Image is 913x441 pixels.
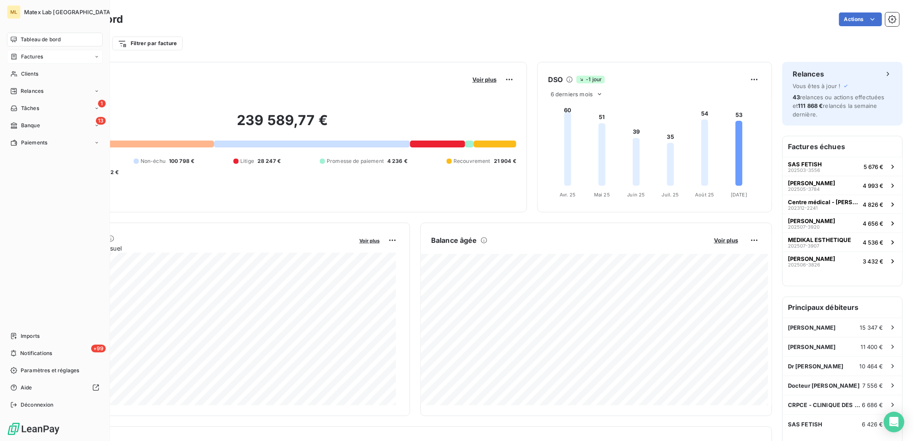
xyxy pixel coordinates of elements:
[21,332,40,340] span: Imports
[793,83,841,89] span: Vous êtes à jour !
[551,91,593,98] span: 6 derniers mois
[793,94,885,118] span: relances ou actions effectuées et relancés la semaine dernière.
[863,201,883,208] span: 4 826 €
[21,122,40,129] span: Banque
[141,157,165,165] span: Non-échu
[711,236,741,244] button: Voir plus
[788,205,818,211] span: 202312-2241
[7,381,103,395] a: Aide
[783,233,902,251] button: MEDIKAL ESTHETIQUE202507-39074 536 €
[788,382,860,389] span: Docteur [PERSON_NAME]
[98,100,106,107] span: 1
[788,180,835,187] span: [PERSON_NAME]
[21,139,47,147] span: Paiements
[788,168,820,173] span: 202503-3556
[387,157,407,165] span: 4 236 €
[20,349,52,357] span: Notifications
[863,220,883,227] span: 4 656 €
[431,235,477,245] h6: Balance âgée
[327,157,384,165] span: Promesse de paiement
[860,363,883,370] span: 10 464 €
[359,238,380,244] span: Voir plus
[788,243,819,248] span: 202507-3907
[472,76,496,83] span: Voir plus
[576,76,604,83] span: -1 jour
[788,421,823,428] span: SAS FETISH
[788,255,835,262] span: [PERSON_NAME]
[783,157,902,176] button: SAS FETISH202503-35565 676 €
[783,176,902,195] button: [PERSON_NAME]202505-37844 993 €
[861,343,883,350] span: 11 400 €
[695,192,714,198] tspan: Août 25
[240,157,254,165] span: Litige
[628,192,645,198] tspan: Juin 25
[783,214,902,233] button: [PERSON_NAME]202507-39204 656 €
[24,9,112,15] span: Matex Lab [GEOGRAPHIC_DATA]
[788,262,820,267] span: 202506-3826
[788,217,835,224] span: [PERSON_NAME]
[798,102,823,109] span: 111 868 €
[21,104,39,112] span: Tâches
[788,187,820,192] span: 202505-3784
[863,258,883,265] span: 3 432 €
[788,224,820,230] span: 202507-3920
[21,70,38,78] span: Clients
[864,163,883,170] span: 5 676 €
[863,239,883,246] span: 4 536 €
[788,343,836,350] span: [PERSON_NAME]
[783,136,902,157] h6: Factures échues
[21,36,61,43] span: Tableau de bord
[560,192,576,198] tspan: Avr. 25
[783,195,902,214] button: Centre médical - [PERSON_NAME]202312-22414 826 €
[108,168,119,176] span: -2 €
[470,76,499,83] button: Voir plus
[96,117,106,125] span: 13
[662,192,679,198] tspan: Juil. 25
[21,384,32,392] span: Aide
[793,94,800,101] span: 43
[788,324,836,331] span: [PERSON_NAME]
[783,251,902,270] button: [PERSON_NAME]202506-38263 432 €
[862,401,883,408] span: 6 686 €
[453,157,490,165] span: Recouvrement
[731,192,747,198] tspan: [DATE]
[793,69,824,79] h6: Relances
[49,112,516,138] h2: 239 589,77 €
[860,324,883,331] span: 15 347 €
[788,401,862,408] span: CRPCE - CLINIQUE DES CHAMPS ELYSEES
[21,367,79,374] span: Paramètres et réglages
[594,192,610,198] tspan: Mai 25
[7,422,60,436] img: Logo LeanPay
[169,157,194,165] span: 100 798 €
[91,345,106,352] span: +99
[788,236,851,243] span: MEDIKAL ESTHETIQUE
[788,199,859,205] span: Centre médical - [PERSON_NAME]
[494,157,516,165] span: 21 904 €
[862,421,883,428] span: 6 426 €
[21,401,54,409] span: Déconnexion
[862,382,883,389] span: 7 556 €
[788,161,822,168] span: SAS FETISH
[839,12,882,26] button: Actions
[783,297,902,318] h6: Principaux débiteurs
[21,87,43,95] span: Relances
[788,363,843,370] span: Dr [PERSON_NAME]
[863,182,883,189] span: 4 993 €
[257,157,281,165] span: 28 247 €
[548,74,563,85] h6: DSO
[884,412,904,432] div: Open Intercom Messenger
[714,237,738,244] span: Voir plus
[112,37,183,50] button: Filtrer par facture
[49,244,353,253] span: Chiffre d'affaires mensuel
[21,53,43,61] span: Factures
[7,5,21,19] div: ML
[357,236,382,244] button: Voir plus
